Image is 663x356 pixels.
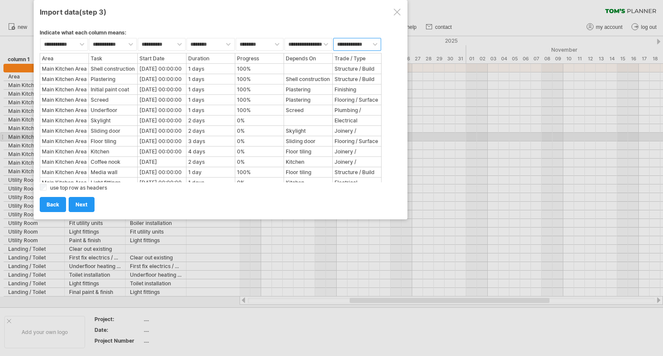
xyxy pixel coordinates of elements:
div: Plastering [284,85,332,94]
div: Start Date [138,54,186,63]
div: Plumbing / Heating [333,106,381,115]
a: back [40,197,66,212]
div: [DATE] 00:00:00 [138,75,186,84]
div: Screed [284,106,332,115]
div: 1 days [187,75,234,84]
div: Main Kitchen Area [41,147,88,156]
div: [DATE] 00:00:00 [138,95,186,104]
div: Main Kitchen Area [41,75,88,84]
div: Flooring / Surface [333,95,381,104]
span: next [76,201,88,208]
div: Structure / Build [333,168,381,177]
div: Main Kitchen Area [41,106,88,115]
div: Kitchen installation, Media wall construction [284,178,332,187]
div: Floor tiling [284,168,332,177]
div: Finishing [333,85,381,94]
div: [DATE] 00:00:00 [138,126,186,135]
div: Initial paint coat [89,85,137,94]
span: (step 3) [79,8,107,16]
div: Main Kitchen Area [41,126,88,135]
div: [DATE] 00:00:00 [138,168,186,177]
div: Duration [187,54,234,63]
div: Joinery / Installation [333,126,381,135]
div: 1 days [187,178,234,187]
div: Main Kitchen Area [41,85,88,94]
div: Task [89,54,137,63]
div: 1 days [187,64,234,73]
div: 2 days [187,157,234,166]
div: Sliding door installation [284,137,332,146]
div: Indicate what each column means: [40,29,401,37]
div: Plastering [284,95,332,104]
div: Main Kitchen Area [41,178,88,187]
div: 0% [236,157,283,166]
div: 0% [236,178,283,187]
div: Skylight installation [89,116,137,125]
div: Structure / Build [333,64,381,73]
div: Shell construction [89,64,137,73]
div: [DATE] 00:00:00 [138,116,186,125]
div: 1 days [187,85,234,94]
div: Screed [89,95,137,104]
div: Main Kitchen Area [41,116,88,125]
div: Main Kitchen Area [41,95,88,104]
div: 100% [236,85,283,94]
div: 2 days [187,116,234,125]
div: Kitchen installation [89,147,137,156]
div: Main Kitchen Area [41,64,88,73]
div: 100% [236,168,283,177]
div: Sliding door installation [89,126,137,135]
div: Progress [236,54,283,63]
div: Kitchen installation [284,157,332,166]
div: 2 days [187,126,234,135]
a: next [69,197,95,212]
div: Import data [40,4,401,19]
label: use top row as headers [50,184,107,191]
div: Joinery / Installation [333,147,381,156]
span: back [47,201,59,208]
div: 100% [236,106,283,115]
div: 100% [236,75,283,84]
div: Floor tiling [89,137,137,146]
div: [DATE] 00:00:00 [138,178,186,187]
div: [DATE] [138,157,186,166]
div: Structure / Build [333,75,381,84]
div: Main Kitchen Area [41,137,88,146]
div: Electrical [333,116,381,125]
div: Skylight installation [284,126,332,135]
div: [DATE] 00:00:00 [138,64,186,73]
div: 100% [236,64,283,73]
div: 4 days [187,147,234,156]
div: Coffee nook construction [89,157,137,166]
div: 1 days [187,106,234,115]
div: Light fittings (Kitchen) [89,178,137,187]
div: Main Kitchen Area [41,168,88,177]
div: [DATE] 00:00:00 [138,137,186,146]
div: Shell construction [284,75,332,84]
div: Floor tiling [284,147,332,156]
div: Depends On [284,54,332,63]
div: 1 days [187,95,234,104]
div: Area [41,54,88,63]
div: 100% [236,95,283,104]
div: 0% [236,147,283,156]
div: 3 days [187,137,234,146]
div: 0% [236,137,283,146]
div: 0% [236,116,283,125]
div: Joinery / Installation [333,157,381,166]
div: Media wall construction [89,168,137,177]
div: [DATE] 00:00:00 [138,106,186,115]
div: [DATE] 00:00:00 [138,85,186,94]
div: Main Kitchen Area [41,157,88,166]
div: [DATE] 00:00:00 [138,147,186,156]
div: 1 day [187,168,234,177]
div: Plastering [89,75,137,84]
div: Trade / Type [333,54,381,63]
div: Electrical [333,178,381,187]
div: 0% [236,126,283,135]
div: Flooring / Surface [333,137,381,146]
div: Underfloor heating mats [89,106,137,115]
